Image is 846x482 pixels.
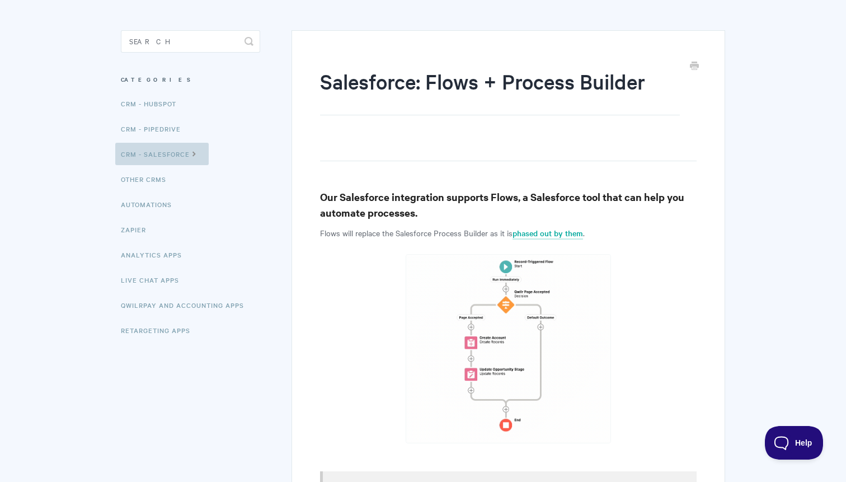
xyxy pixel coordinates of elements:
[690,60,699,73] a: Print this Article
[320,189,697,221] h3: Our Salesforce integration supports Flows, a Salesforce tool that can help you automate processes.
[121,30,260,53] input: Search
[121,244,190,266] a: Analytics Apps
[513,227,583,240] a: phased out by them
[121,218,154,241] a: Zapier
[320,226,697,240] p: Flows will replace the Salesforce Process Builder as it is .
[121,69,260,90] h3: Categories
[121,319,199,341] a: Retargeting Apps
[121,193,180,216] a: Automations
[121,269,187,291] a: Live Chat Apps
[121,168,175,190] a: Other CRMs
[121,118,189,140] a: CRM - Pipedrive
[765,426,824,460] iframe: Toggle Customer Support
[115,143,209,165] a: CRM - Salesforce
[121,92,185,115] a: CRM - HubSpot
[320,67,680,115] h1: Salesforce: Flows + Process Builder
[121,294,252,316] a: QwilrPay and Accounting Apps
